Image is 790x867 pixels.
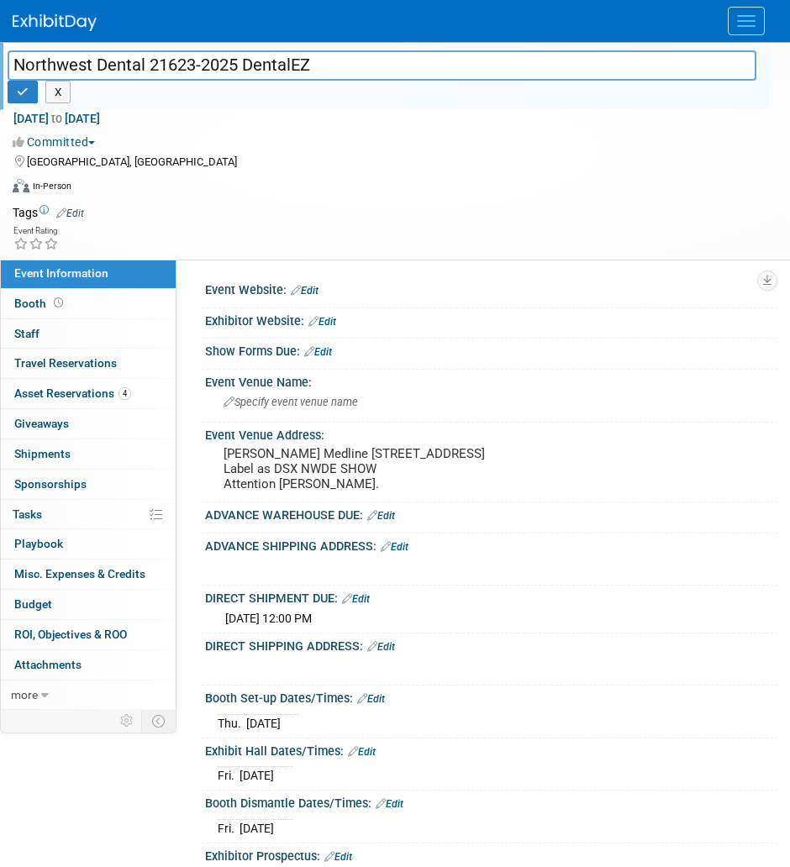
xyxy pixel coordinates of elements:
[1,650,176,680] a: Attachments
[142,710,176,732] td: Toggle Event Tabs
[218,714,246,732] td: Thu.
[14,567,145,581] span: Misc. Expenses & Credits
[205,791,777,812] div: Booth Dismantle Dates/Times:
[1,529,176,559] a: Playbook
[1,680,176,710] a: more
[1,259,176,288] a: Event Information
[14,597,52,611] span: Budget
[13,111,101,126] span: [DATE] [DATE]
[224,446,759,491] pre: [PERSON_NAME] Medline [STREET_ADDRESS] Label as DSX NWDE SHOW Attention [PERSON_NAME].
[1,620,176,649] a: ROI, Objectives & ROO
[324,851,352,863] a: Edit
[218,819,240,837] td: Fri.
[1,439,176,469] a: Shipments
[113,710,142,732] td: Personalize Event Tab Strip
[205,423,777,444] div: Event Venue Address:
[56,208,84,219] a: Edit
[1,590,176,619] a: Budget
[1,560,176,589] a: Misc. Expenses & Credits
[291,285,319,297] a: Edit
[11,688,38,701] span: more
[13,507,42,521] span: Tasks
[205,843,777,865] div: Exhibitor Prospectus:
[304,346,332,358] a: Edit
[14,628,127,641] span: ROI, Objectives & ROO
[32,180,71,192] div: In-Person
[357,693,385,705] a: Edit
[50,297,66,309] span: Booth not reserved yet
[240,767,274,785] td: [DATE]
[14,327,39,340] span: Staff
[1,349,176,378] a: Travel Reservations
[367,510,395,522] a: Edit
[1,289,176,318] a: Booth
[205,586,777,607] div: DIRECT SHIPMENT DUE:
[218,767,240,785] td: Fri.
[376,798,403,810] a: Edit
[14,386,131,400] span: Asset Reservations
[13,179,29,192] img: Format-Inperson.png
[118,387,131,400] span: 4
[205,277,777,299] div: Event Website:
[14,447,71,460] span: Shipments
[381,541,408,553] a: Edit
[14,417,69,430] span: Giveaways
[225,612,312,625] span: [DATE] 12:00 PM
[205,633,777,655] div: DIRECT SHIPPING ADDRESS:
[246,714,281,732] td: [DATE]
[224,396,358,408] span: Specify event venue name
[27,155,237,168] span: [GEOGRAPHIC_DATA], [GEOGRAPHIC_DATA]
[45,81,71,104] button: X
[205,370,777,391] div: Event Venue Name:
[205,308,777,330] div: Exhibitor Website:
[205,686,777,707] div: Booth Set-up Dates/Times:
[13,176,769,202] div: Event Format
[1,319,176,349] a: Staff
[1,379,176,408] a: Asset Reservations4
[13,204,84,221] td: Tags
[14,356,117,370] span: Travel Reservations
[728,7,765,35] button: Menu
[205,533,777,555] div: ADVANCE SHIPPING ADDRESS:
[348,746,376,758] a: Edit
[1,500,176,529] a: Tasks
[13,14,97,31] img: ExhibitDay
[13,134,102,150] button: Committed
[14,537,63,550] span: Playbook
[14,297,66,310] span: Booth
[1,470,176,499] a: Sponsorships
[14,658,82,671] span: Attachments
[205,339,777,360] div: Show Forms Due:
[342,593,370,605] a: Edit
[205,502,777,524] div: ADVANCE WAREHOUSE DUE:
[240,819,274,837] td: [DATE]
[49,112,65,125] span: to
[205,738,777,760] div: Exhibit Hall Dates/Times:
[367,641,395,653] a: Edit
[14,266,108,280] span: Event Information
[1,409,176,439] a: Giveaways
[14,477,87,491] span: Sponsorships
[13,227,59,235] div: Event Rating
[308,316,336,328] a: Edit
